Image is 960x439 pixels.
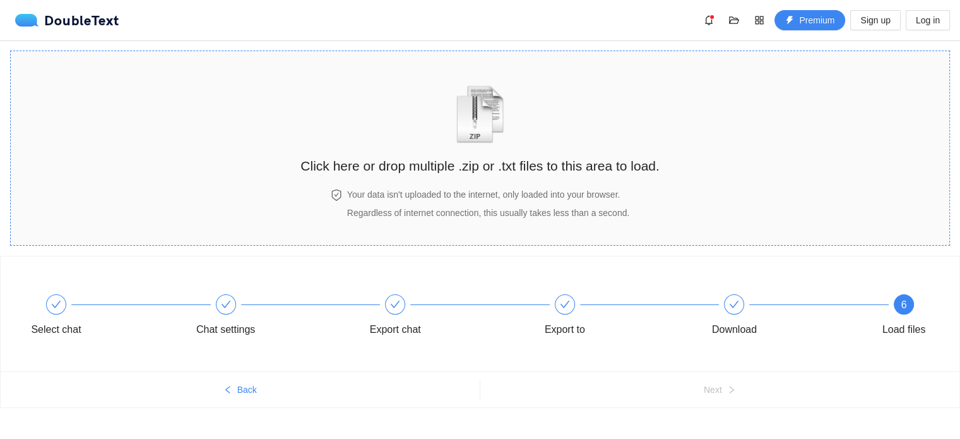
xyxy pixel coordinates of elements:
[545,320,585,340] div: Export to
[1,380,480,400] button: leftBack
[699,10,719,30] button: bell
[347,208,629,218] span: Regardless of internet connection, this usually takes less than a second.
[774,10,845,30] button: thunderboltPremium
[785,16,794,26] span: thunderbolt
[451,85,509,143] img: zipOrTextIcon
[390,299,400,310] span: check
[712,320,757,340] div: Download
[906,10,950,30] button: Log in
[850,10,900,30] button: Sign up
[729,299,739,310] span: check
[750,15,769,25] span: appstore
[196,320,255,340] div: Chat settings
[749,10,769,30] button: appstore
[300,155,659,176] h2: Click here or drop multiple .zip or .txt files to this area to load.
[560,299,570,310] span: check
[901,299,907,310] span: 6
[15,14,44,27] img: logo
[480,380,960,400] button: Nextright
[860,13,890,27] span: Sign up
[221,299,231,310] span: check
[359,294,528,340] div: Export chat
[799,13,834,27] span: Premium
[724,10,744,30] button: folder-open
[331,189,342,201] span: safety-certificate
[15,14,119,27] div: DoubleText
[223,385,232,395] span: left
[347,188,629,201] h4: Your data isn't uploaded to the internet, only loaded into your browser.
[15,14,119,27] a: logoDoubleText
[882,320,926,340] div: Load files
[237,383,257,397] span: Back
[697,294,867,340] div: Download
[725,15,744,25] span: folder-open
[189,294,359,340] div: Chat settings
[867,294,940,340] div: 6Load files
[370,320,421,340] div: Export chat
[528,294,698,340] div: Export to
[51,299,61,310] span: check
[20,294,189,340] div: Select chat
[31,320,81,340] div: Select chat
[916,13,940,27] span: Log in
[699,15,718,25] span: bell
